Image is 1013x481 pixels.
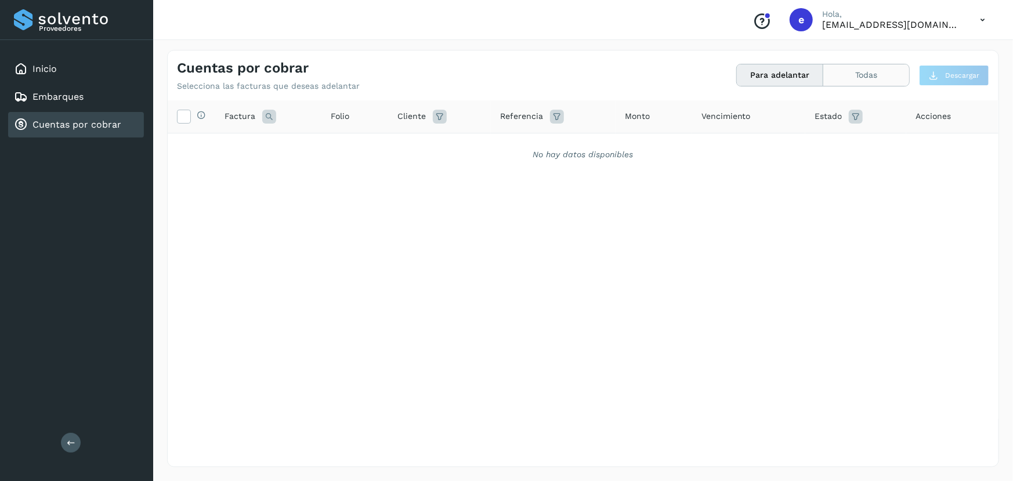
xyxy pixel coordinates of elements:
[225,110,255,122] span: Factura
[177,60,309,77] h4: Cuentas por cobrar
[500,110,543,122] span: Referencia
[39,24,139,32] p: Proveedores
[701,110,751,122] span: Vencimiento
[8,84,144,110] div: Embarques
[183,149,983,161] div: No hay datos disponibles
[32,91,84,102] a: Embarques
[916,110,951,122] span: Acciones
[331,110,349,122] span: Folio
[8,112,144,138] div: Cuentas por cobrar
[822,19,961,30] p: ebenezer5009@gmail.com
[397,110,426,122] span: Cliente
[822,9,961,19] p: Hola,
[815,110,842,122] span: Estado
[919,65,989,86] button: Descargar
[737,64,823,86] button: Para adelantar
[945,70,979,81] span: Descargar
[625,110,650,122] span: Monto
[32,119,121,130] a: Cuentas por cobrar
[177,81,360,91] p: Selecciona las facturas que deseas adelantar
[8,56,144,82] div: Inicio
[32,63,57,74] a: Inicio
[823,64,909,86] button: Todas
